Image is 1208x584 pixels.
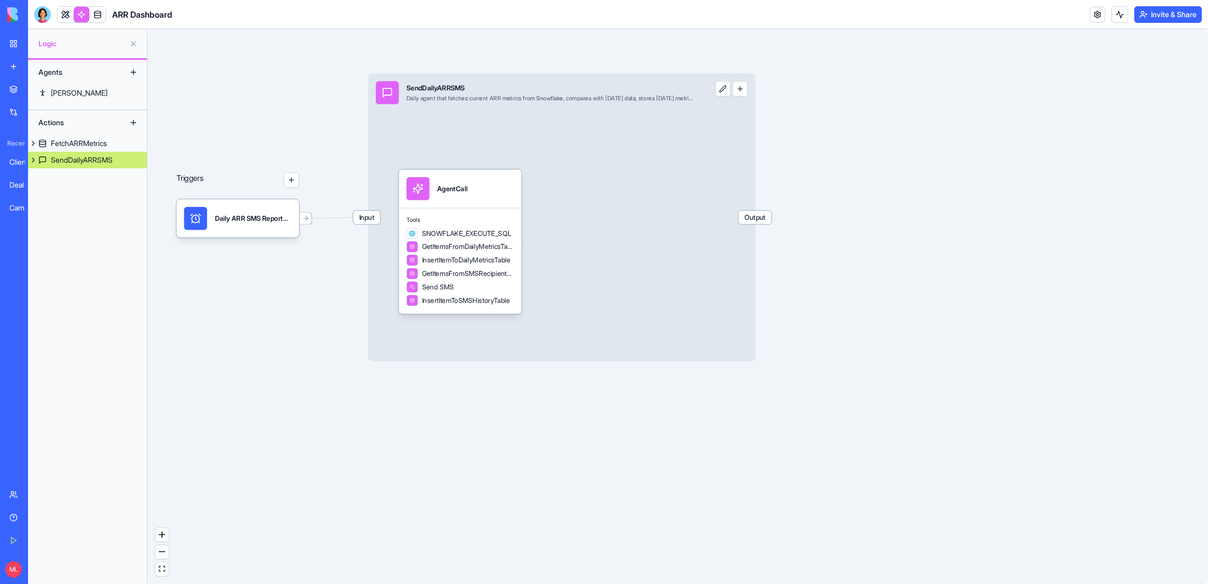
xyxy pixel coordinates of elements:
[9,157,38,167] div: Client Note Taker
[177,142,299,238] div: Triggers
[3,152,45,172] a: Client Note Taker
[51,138,107,149] div: FetchARRMetrics
[422,229,512,238] span: SNOWFLAKE_EXECUTE_SQL
[3,139,25,148] span: Recent
[28,152,147,168] a: SendDailyARRSMS
[155,528,169,542] button: zoom in
[112,8,172,21] span: ARR Dashboard
[422,296,510,305] span: InsertItemToSMSHistoryTable
[155,545,169,559] button: zoom out
[5,561,22,578] span: ML
[7,7,72,22] img: logo
[51,155,113,165] div: SendDailyARRSMS
[155,562,169,576] button: fit view
[177,199,299,237] div: Daily ARR SMS ReportTrigger
[422,269,514,278] span: GetItemsFromSMSRecipientsTable
[399,169,521,314] div: AgentCallToolsSNOWFLAKE_EXECUTE_SQLGetItemsFromDailyMetricsTableInsertItemToDailyMetricsTableGetI...
[177,172,204,188] p: Triggers
[33,64,116,81] div: Agents
[3,175,45,195] a: Deal Pipeline Manager
[33,114,116,131] div: Actions
[51,88,107,98] div: [PERSON_NAME]
[215,214,292,223] div: Daily ARR SMS ReportTrigger
[38,38,125,49] span: Logic
[422,282,454,291] span: Send SMS
[437,184,467,193] div: AgentCall
[9,203,38,213] div: Campaign Command Center
[28,85,147,101] a: [PERSON_NAME]
[738,211,771,224] span: Output
[301,218,367,219] g: Edge from 689c29fe9a896f2b95d151e3 to 689c29f9aed98ee910ed172a
[422,242,514,251] span: GetItemsFromDailyMetricsTable
[368,73,755,361] div: InputSendDailyARRSMSDaily agent that fetches current ARR metrics from Snowflake, compares with [D...
[422,255,511,264] span: InsertItemToDailyMetricsTable
[1134,6,1202,23] button: Invite & Share
[28,135,147,152] a: FetchARRMetrics
[406,83,694,92] div: SendDailyARRSMS
[354,211,381,224] span: Input
[3,197,45,218] a: Campaign Command Center
[406,95,694,102] div: Daily agent that fetches current ARR metrics from Snowflake, compares with [DATE] data, stores [D...
[406,216,514,224] span: Tools
[9,180,38,190] div: Deal Pipeline Manager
